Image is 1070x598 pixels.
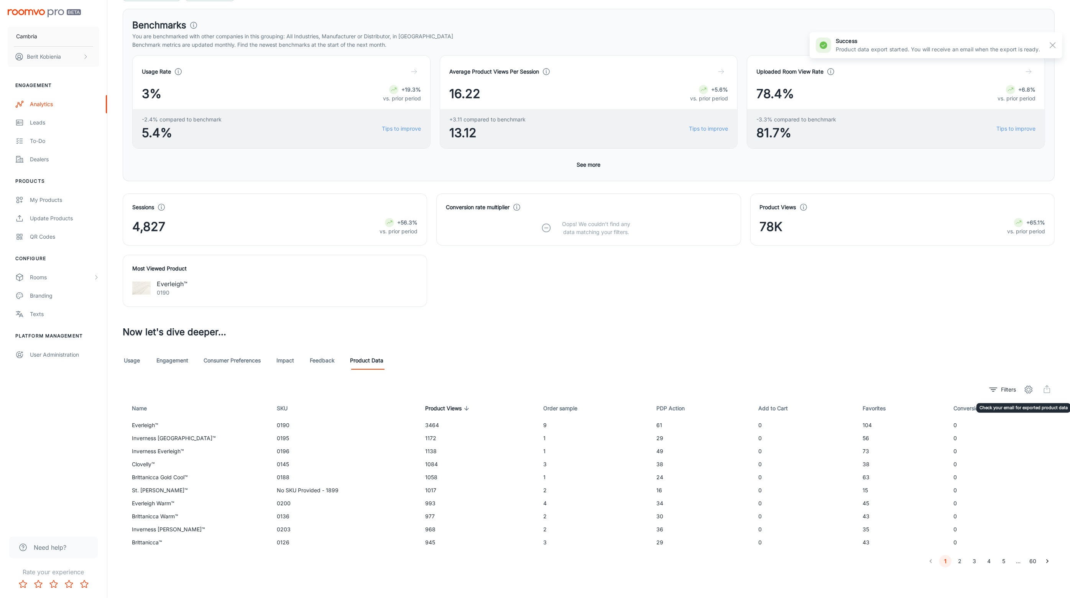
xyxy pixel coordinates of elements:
[1007,227,1045,236] p: vs. prior period
[77,577,92,592] button: Rate 5 star
[419,445,537,458] td: 1138
[132,218,165,236] span: 4,827
[30,196,99,204] div: My Products
[556,220,636,236] p: Oops! We couldn’t find any data matching your filters.
[690,94,728,103] p: vs. prior period
[856,510,947,523] td: 43
[123,432,271,445] td: Inverness [GEOGRAPHIC_DATA]™
[537,419,651,432] td: 9
[401,86,421,93] strong: +19.3%
[1001,385,1016,394] p: Filters
[123,325,1055,339] h3: Now let's dive deeper...
[650,523,752,536] td: 36
[132,41,1045,49] p: Benchmark metrics are updated monthly. Find the newest benchmarks at the start of the next month.
[123,419,271,432] td: Everleigh™
[271,432,419,445] td: 0195
[968,555,981,567] button: Go to page 3
[756,124,836,142] span: 81.7%
[30,351,99,359] div: User Administration
[947,497,1055,510] td: 0
[752,458,856,471] td: 0
[758,404,798,413] span: Add to Cart
[419,510,537,523] td: 977
[752,419,856,432] td: 0
[123,510,271,523] td: Brittanicca Warm™
[856,497,947,510] td: 45
[419,432,537,445] td: 1172
[8,9,81,17] img: Roomvo PRO Beta
[752,523,856,536] td: 0
[271,445,419,458] td: 0196
[123,484,271,497] td: St. [PERSON_NAME]™
[6,567,101,577] p: Rate your experience
[15,577,31,592] button: Rate 1 star
[449,67,539,76] h4: Average Product Views Per Session
[8,47,99,67] button: Berit Kobienia
[650,484,752,497] td: 16
[752,445,856,458] td: 0
[689,125,728,133] a: Tips to improve
[8,26,99,46] button: Cambria
[449,115,526,124] span: +3.11 compared to benchmark
[752,536,856,549] td: 0
[132,32,1045,41] p: You are benchmarked with other companies in this grouping: All Industries, Manufacturer or Distri...
[30,214,99,223] div: Update Products
[446,203,510,211] h4: Conversion rate multiplier
[988,383,1018,396] button: filter
[650,419,752,432] td: 61
[537,497,651,510] td: 4
[30,310,99,318] div: Texts
[711,86,728,93] strong: +5.6%
[271,523,419,536] td: 0203
[756,115,836,124] span: -3.3% compared to benchmark
[574,158,604,172] button: See more
[27,52,61,61] p: Berit Kobienia
[1012,557,1024,565] div: …
[30,118,99,127] div: Leads
[419,523,537,536] td: 968
[30,273,93,282] div: Rooms
[856,536,947,549] td: 43
[132,18,186,32] h3: Benchmarks
[947,510,1055,523] td: 0
[650,471,752,484] td: 24
[132,404,157,413] span: Name
[537,536,651,549] td: 3
[30,233,99,241] div: QR Codes
[419,536,537,549] td: 945
[157,279,187,288] p: Everleigh™
[132,279,151,297] img: Everleigh™
[449,85,480,103] span: 16.22
[537,523,651,536] td: 2
[123,458,271,471] td: Clovelly™
[271,419,419,432] td: 0190
[543,404,587,413] span: Order sample
[856,471,947,484] td: 63
[939,555,952,567] button: page 1
[537,484,651,497] td: 2
[856,432,947,445] td: 56
[856,484,947,497] td: 15
[537,445,651,458] td: 1
[383,94,421,103] p: vs. prior period
[953,404,991,413] span: Conversion
[537,432,651,445] td: 1
[142,124,222,142] span: 5.4%
[61,577,77,592] button: Rate 4 star
[856,419,947,432] td: 104
[537,471,651,484] td: 1
[123,536,271,549] td: Brittanicca™
[419,419,537,432] td: 3464
[1021,382,1036,397] button: settings
[752,484,856,497] td: 0
[34,543,66,552] span: Need help?
[123,471,271,484] td: Brittanicca Gold Cool™
[277,404,297,413] span: SKU
[397,219,417,226] strong: +56.3%
[271,497,419,510] td: 0200
[650,497,752,510] td: 34
[157,288,187,297] p: 0190
[419,471,537,484] td: 1058
[30,100,99,108] div: Analytics
[382,125,421,133] a: Tips to improve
